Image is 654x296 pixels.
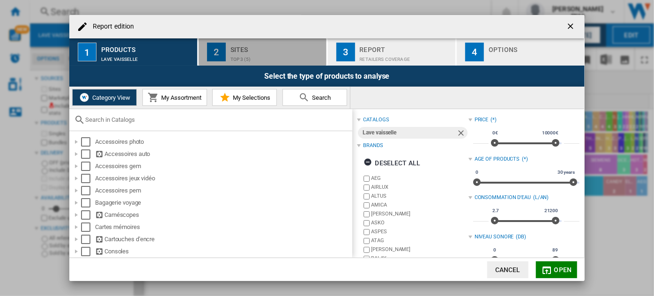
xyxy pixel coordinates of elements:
label: AEG [371,175,468,182]
div: Accessoires auto [95,149,351,159]
div: Lave vaisselle [363,127,456,139]
div: Age of products [475,155,520,163]
button: 2 Sites top 3 (5) [199,38,327,66]
div: Caméscopes [95,210,351,220]
span: 2.7 [491,207,501,215]
button: Deselect all [361,155,423,171]
span: Category View [90,94,130,101]
span: My Selections [230,94,270,101]
span: 30 years [556,169,576,176]
div: Sites [230,42,323,52]
div: CONSOMMATION D'EAU [475,194,531,201]
label: ATAG [371,237,468,244]
label: [PERSON_NAME] [371,210,468,217]
button: Open [536,261,577,278]
div: (DB) [516,233,580,241]
div: Price [475,116,489,124]
div: Cartes mémoires [95,222,351,232]
ng-md-icon: getI18NText('BUTTONS.CLOSE_DIALOG') [566,22,577,33]
div: NIVEAU SONORE [475,233,514,241]
span: My Assortment [159,94,201,101]
div: 1 [78,43,97,61]
md-checkbox: Select [81,247,95,256]
button: My Selections [212,89,277,106]
div: Accessoires photo [95,137,351,147]
div: Accessoires pem [95,186,351,195]
div: 4 [465,43,484,61]
div: top 3 (5) [230,52,323,62]
div: 2 [207,43,226,61]
input: brand.name [364,238,370,244]
div: Products [101,42,193,52]
h4: Report edition [88,22,134,31]
label: ALTUS [371,192,468,200]
md-checkbox: Select [81,198,95,207]
label: AIRLUX [371,184,468,191]
img: wiser-icon-white.png [79,92,90,103]
input: brand.name [364,229,370,235]
md-checkbox: Select [81,174,95,183]
button: Category View [72,89,137,106]
button: Search [282,89,347,106]
div: Brands [363,142,383,149]
input: brand.name [364,256,370,262]
div: catalogs [363,116,389,124]
span: 0 [474,169,480,176]
input: brand.name [364,176,370,182]
md-dialog: Report edition ... [69,15,585,281]
md-checkbox: Select [81,222,95,232]
div: Deselect all [364,155,420,171]
button: getI18NText('BUTTONS.CLOSE_DIALOG') [562,17,581,36]
label: ASPES [371,228,468,235]
div: 3 [336,43,355,61]
md-checkbox: Select [81,210,95,220]
input: brand.name [364,185,370,191]
md-checkbox: Select [81,149,95,159]
div: Select the type of products to analyse [69,66,585,87]
span: Search [310,94,331,101]
button: My Assortment [142,89,207,106]
input: brand.name [364,193,370,200]
div: Bagagerie voyage [95,198,351,207]
md-checkbox: Select [81,162,95,171]
input: brand.name [364,247,370,253]
md-checkbox: Select [81,137,95,147]
input: brand.name [364,202,370,208]
md-checkbox: Select [81,186,95,195]
label: [PERSON_NAME] [371,246,468,253]
span: 0€ [491,129,499,137]
span: Open [554,266,572,274]
div: Retailers coverage [360,52,452,62]
button: 4 Options [457,38,585,66]
input: Search in Catalogs [85,116,348,123]
label: BALAY [371,255,468,262]
span: 21200 [543,207,560,215]
span: 0 [492,246,498,254]
div: Accessoires gem [95,162,351,171]
button: 1 Products Lave vaisselle [69,38,198,66]
button: 3 Report Retailers coverage [328,38,457,66]
span: 10000€ [541,129,560,137]
div: Lave vaisselle [101,52,193,62]
input: brand.name [364,220,370,226]
md-checkbox: Select [81,235,95,244]
button: Cancel [487,261,528,278]
div: (L/AN) [533,194,580,201]
div: Cartouches d'encre [95,235,351,244]
input: brand.name [364,211,370,217]
ng-md-icon: Remove [456,128,468,140]
div: Accessoires jeux vidéo [95,174,351,183]
div: Options [489,42,581,52]
label: AMICA [371,201,468,208]
div: Consoles [95,247,351,256]
label: ASKO [371,219,468,226]
span: 89 [551,246,559,254]
div: Report [360,42,452,52]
